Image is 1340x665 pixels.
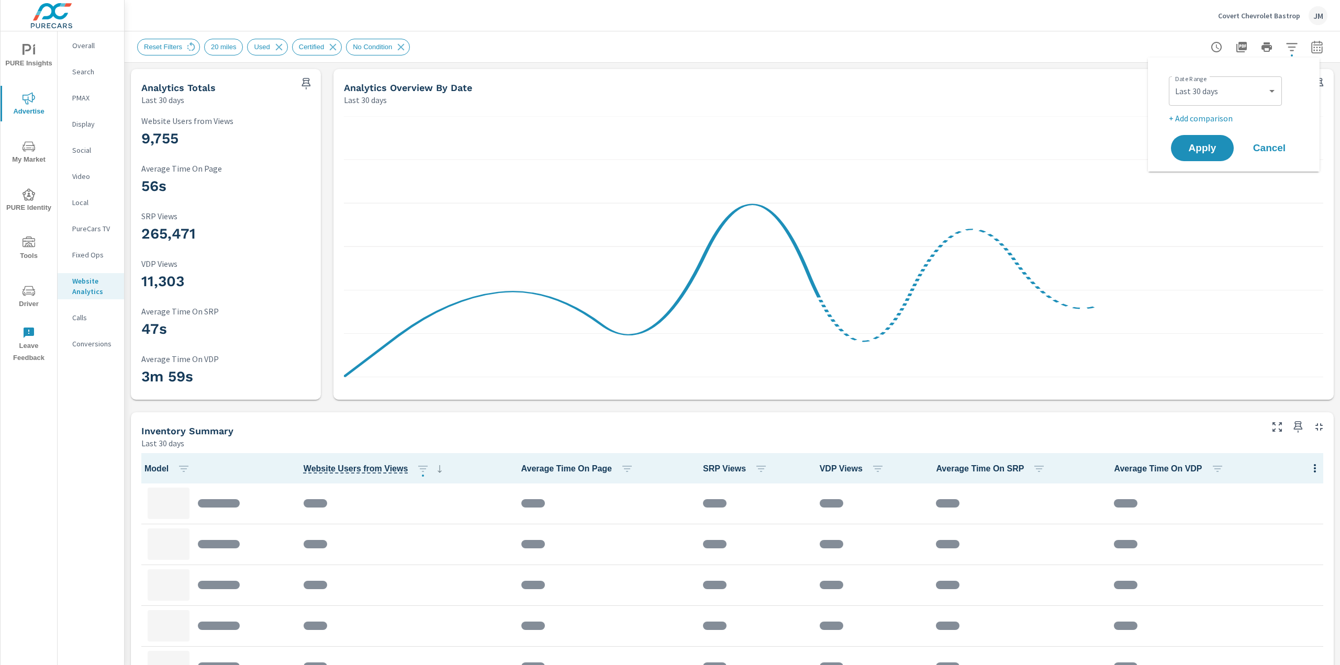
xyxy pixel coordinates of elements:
div: Local [58,195,124,210]
button: Apply Filters [1281,37,1302,58]
span: PURE Identity [4,188,54,214]
div: Fixed Ops [58,247,124,263]
span: Website User is counting unique users per vehicle. A user may view multiple vehicles in one sessi... [304,463,408,475]
span: Average Time On SRP [936,463,1049,475]
div: Display [58,116,124,132]
p: SRP Views [141,211,310,221]
button: Minimize Widget [1311,419,1327,435]
p: Website Analytics [72,276,116,297]
div: Social [58,142,124,158]
span: 20 miles [205,43,242,51]
span: Website Users from Views [304,463,446,475]
p: PMAX [72,93,116,103]
p: + Add comparison [1169,112,1303,125]
button: Apply [1171,135,1234,161]
span: Save this to your personalized report [298,75,315,92]
span: PURE Insights [4,44,54,70]
h3: 3m 59s [141,368,310,386]
div: JM [1309,6,1327,25]
h3: 56s [141,177,310,195]
button: Cancel [1238,135,1301,161]
p: Local [72,197,116,208]
span: Tools [4,236,54,262]
span: Average Time On VDP [1114,463,1261,475]
h3: 11,303 [141,273,310,290]
span: No Condition [347,43,398,51]
div: Video [58,168,124,184]
span: Certified [293,43,330,51]
p: Last 30 days [141,437,184,449]
div: PMAX [58,90,124,106]
h3: 47s [141,320,310,338]
p: Fixed Ops [72,250,116,260]
div: Search [58,64,124,80]
span: Driver [4,285,54,310]
p: Social [72,145,116,155]
p: Average Time On Page [141,164,310,173]
span: Apply [1181,143,1223,153]
span: My Market [4,140,54,166]
p: Search [72,66,116,77]
div: nav menu [1,31,57,368]
span: SRP Views [703,463,772,475]
p: Average Time On VDP [141,354,310,364]
div: Certified [292,39,342,55]
button: Make Fullscreen [1269,419,1286,435]
p: Average Time On SRP [141,307,310,316]
span: Save this to your personalized report [1290,419,1306,435]
span: Reset Filters [138,43,188,51]
span: Average Time On Page [521,463,638,475]
p: VDP Views [141,259,310,268]
h5: Inventory Summary [141,425,233,436]
p: Covert Chevrolet Bastrop [1218,11,1300,20]
div: Conversions [58,336,124,352]
p: Website Users from Views [141,116,310,126]
p: Overall [72,40,116,51]
h3: 9,755 [141,130,310,148]
p: PureCars TV [72,223,116,234]
div: Used [247,39,287,55]
p: Video [72,171,116,182]
h5: Analytics Overview By Date [344,82,472,93]
h5: Analytics Totals [141,82,216,93]
div: Website Analytics [58,273,124,299]
span: Leave Feedback [4,326,54,364]
p: Display [72,119,116,129]
p: Conversions [72,339,116,349]
p: Calls [72,312,116,323]
span: Advertise [4,92,54,118]
button: Select Date Range [1306,37,1327,58]
div: Reset Filters [137,39,200,55]
span: Used [248,43,276,51]
span: Model [144,463,194,475]
p: Last 30 days [344,94,387,106]
span: VDP Views [820,463,888,475]
div: Overall [58,38,124,53]
div: PureCars TV [58,221,124,236]
p: Last 30 days [141,94,184,106]
h3: 265,471 [141,225,310,243]
span: Cancel [1248,143,1290,153]
div: Calls [58,310,124,325]
div: No Condition [346,39,410,55]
